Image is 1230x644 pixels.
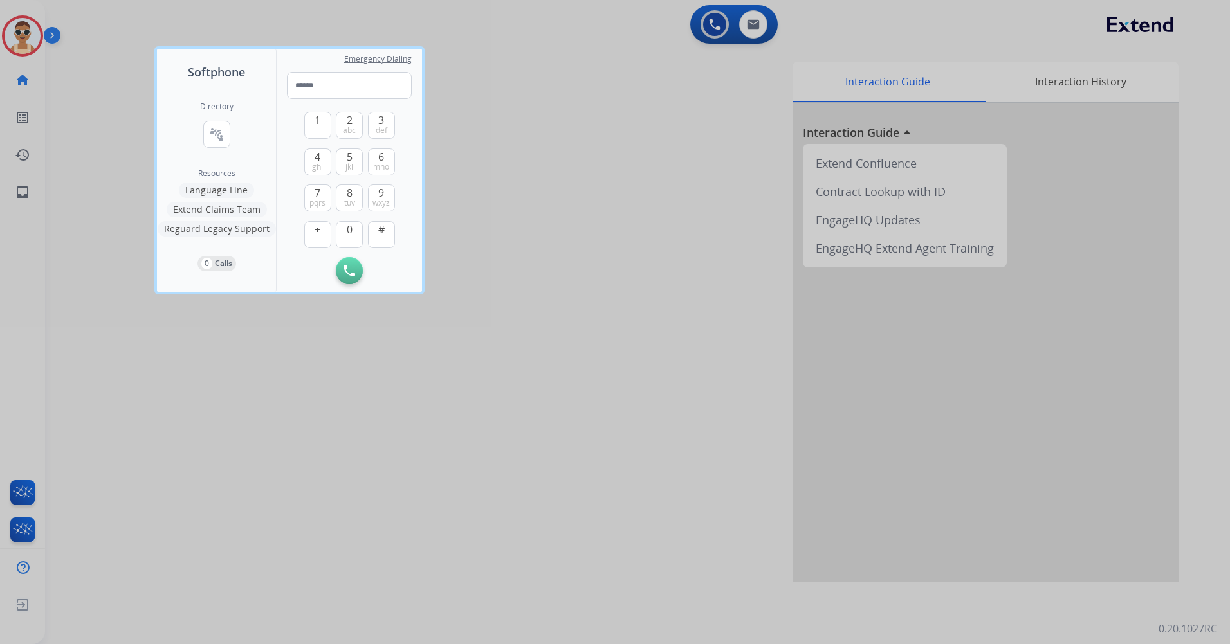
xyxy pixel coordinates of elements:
p: Calls [215,258,232,269]
span: mno [373,162,389,172]
span: ghi [312,162,323,172]
button: Extend Claims Team [167,202,267,217]
button: Language Line [179,183,254,198]
button: 4ghi [304,148,331,175]
button: Reguard Legacy Support [158,221,276,237]
span: 8 [347,185,353,201]
span: Softphone [188,63,245,81]
span: # [378,222,385,237]
span: 1 [315,112,320,128]
span: 0 [347,222,353,237]
h2: Directory [200,102,234,112]
mat-icon: connect_without_contact [209,127,225,142]
span: 5 [347,149,353,165]
span: jkl [345,162,353,172]
span: def [376,125,387,136]
span: + [315,222,320,237]
button: 3def [368,112,395,139]
span: Resources [198,168,235,179]
button: 5jkl [336,148,363,175]
span: tuv [344,198,355,208]
span: wxyz [372,198,390,208]
span: 4 [315,149,320,165]
button: 0 [336,221,363,248]
button: 8tuv [336,184,363,211]
button: + [304,221,331,248]
p: 0 [201,258,212,269]
button: 0Calls [197,256,236,271]
span: pqrs [309,198,326,208]
button: # [368,221,395,248]
span: 9 [378,185,384,201]
button: 7pqrs [304,184,331,211]
span: 6 [378,149,384,165]
button: 6mno [368,148,395,175]
button: 1 [304,112,331,139]
span: 3 [378,112,384,128]
span: Emergency Dialing [344,54,412,64]
span: 2 [347,112,353,128]
img: call-button [344,265,355,276]
p: 0.20.1027RC [1159,621,1217,636]
button: 9wxyz [368,184,395,211]
span: 7 [315,185,320,201]
button: 2abc [336,112,363,139]
span: abc [343,125,356,136]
